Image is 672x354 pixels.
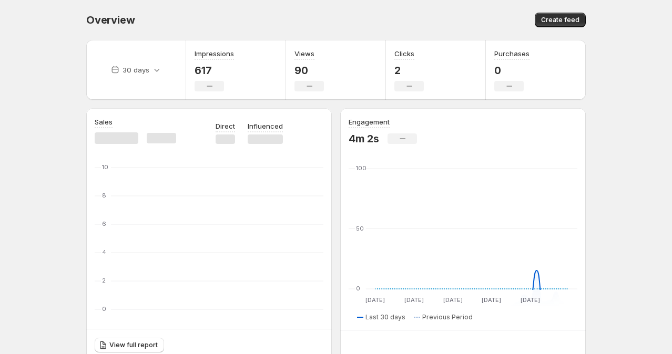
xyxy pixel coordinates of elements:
[422,313,473,321] span: Previous Period
[521,296,540,304] text: [DATE]
[294,48,314,59] h3: Views
[394,48,414,59] h3: Clicks
[102,305,106,313] text: 0
[494,48,530,59] h3: Purchases
[349,117,390,127] h3: Engagement
[95,338,164,352] a: View full report
[482,296,501,304] text: [DATE]
[494,64,530,77] p: 0
[294,64,324,77] p: 90
[102,220,106,227] text: 6
[95,117,113,127] h3: Sales
[109,341,158,349] span: View full report
[102,163,108,171] text: 10
[535,13,586,27] button: Create feed
[349,132,379,145] p: 4m 2s
[102,277,106,284] text: 2
[365,296,385,304] text: [DATE]
[248,121,283,131] p: Influenced
[356,164,366,172] text: 100
[443,296,463,304] text: [DATE]
[404,296,424,304] text: [DATE]
[365,313,405,321] span: Last 30 days
[195,64,234,77] p: 617
[86,14,135,26] span: Overview
[123,65,149,75] p: 30 days
[102,192,106,199] text: 8
[356,225,364,232] text: 50
[195,48,234,59] h3: Impressions
[541,16,579,24] span: Create feed
[102,248,106,256] text: 4
[216,121,235,131] p: Direct
[356,285,360,292] text: 0
[394,64,424,77] p: 2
